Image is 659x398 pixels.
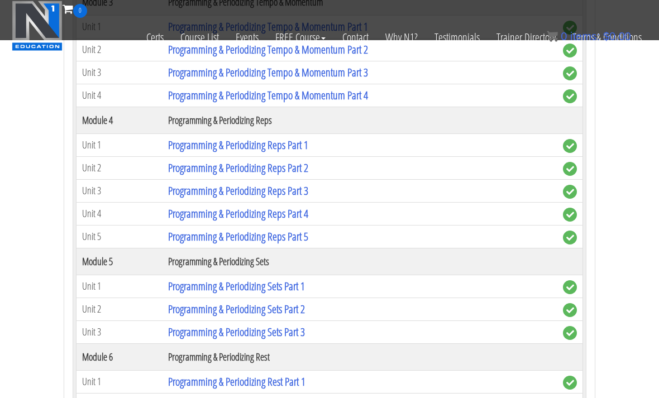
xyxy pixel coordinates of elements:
[77,156,163,179] td: Unit 2
[563,185,577,199] span: complete
[334,18,377,57] a: Contact
[561,30,567,42] span: 0
[77,202,163,225] td: Unit 4
[77,298,163,320] td: Unit 2
[168,279,305,294] a: Programming & Periodizing Sets Part 1
[563,139,577,153] span: complete
[563,208,577,222] span: complete
[168,229,308,244] a: Programming & Periodizing Reps Part 5
[563,66,577,80] span: complete
[563,280,577,294] span: complete
[426,18,488,57] a: Testimonials
[563,326,577,340] span: complete
[563,376,577,390] span: complete
[377,18,426,57] a: Why N1?
[77,133,163,156] td: Unit 1
[77,225,163,248] td: Unit 5
[77,248,163,275] th: Module 5
[163,343,557,370] th: Programming & Periodizing Rest
[168,137,308,152] a: Programming & Periodizing Reps Part 1
[168,65,368,80] a: Programming & Periodizing Tempo & Momentum Part 3
[77,275,163,298] td: Unit 1
[163,107,557,133] th: Programming & Periodizing Reps
[168,301,305,317] a: Programming & Periodizing Sets Part 2
[77,370,163,393] td: Unit 1
[77,343,163,370] th: Module 6
[488,18,564,57] a: Trainer Directory
[77,179,163,202] td: Unit 3
[163,248,557,275] th: Programming & Periodizing Sets
[168,324,305,339] a: Programming & Periodizing Sets Part 3
[603,30,609,42] span: $
[168,183,308,198] a: Programming & Periodizing Reps Part 3
[73,4,87,18] span: 0
[77,107,163,133] th: Module 4
[168,374,305,389] a: Programming & Periodizing Rest Part 1
[547,30,631,42] a: 0 items: $0.00
[563,303,577,317] span: complete
[77,61,163,84] td: Unit 3
[63,1,87,16] a: 0
[168,206,308,221] a: Programming & Periodizing Reps Part 4
[227,18,267,57] a: Events
[168,88,368,103] a: Programming & Periodizing Tempo & Momentum Part 4
[172,18,227,57] a: Course List
[12,1,63,51] img: n1-education
[77,84,163,107] td: Unit 4
[547,31,558,42] img: icon11.png
[563,231,577,244] span: complete
[138,18,172,57] a: Certs
[267,18,334,57] a: FREE Course
[77,320,163,343] td: Unit 3
[570,30,600,42] span: items:
[563,162,577,176] span: complete
[564,18,650,57] a: Terms & Conditions
[563,89,577,103] span: complete
[168,160,308,175] a: Programming & Periodizing Reps Part 2
[603,30,631,42] bdi: 0.00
